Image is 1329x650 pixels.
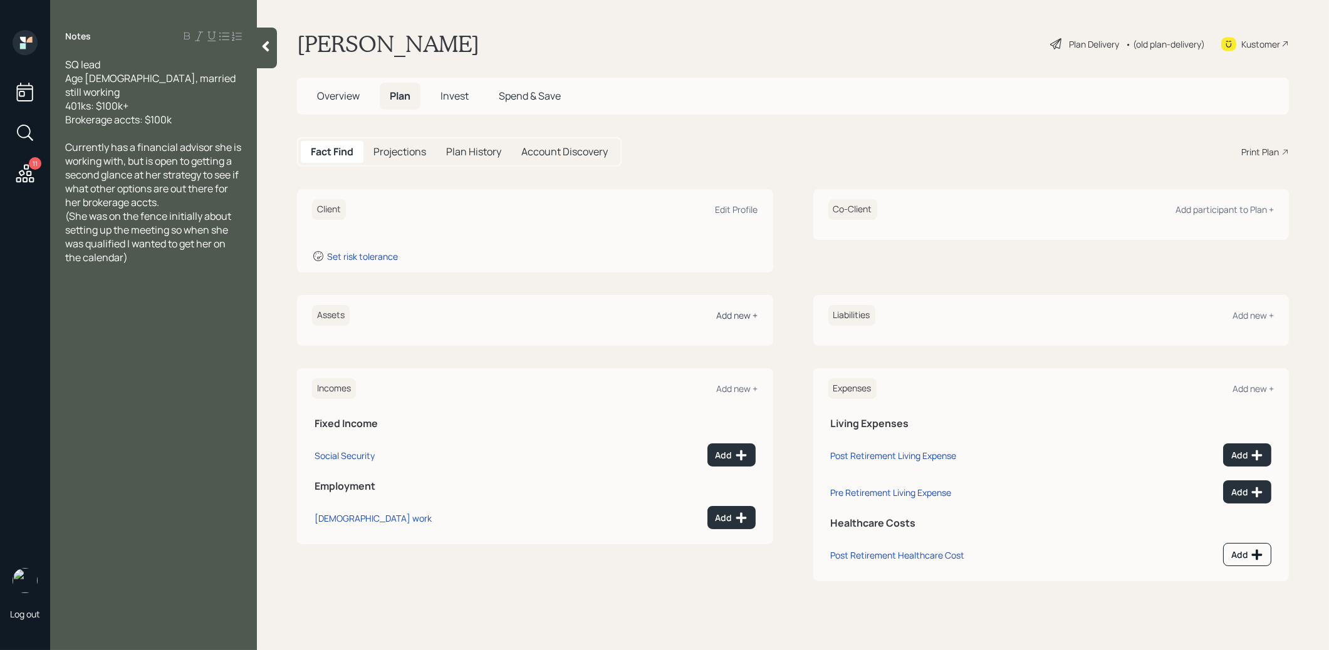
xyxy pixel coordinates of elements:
[717,383,758,395] div: Add new +
[828,305,875,326] h6: Liabilities
[831,517,1272,529] h5: Healthcare Costs
[1223,543,1271,566] button: Add
[1223,480,1271,503] button: Add
[831,549,965,561] div: Post Retirement Healthcare Cost
[1175,204,1274,215] div: Add participant to Plan +
[65,30,91,43] label: Notes
[390,89,410,103] span: Plan
[65,140,243,264] span: Currently has a financial advisor she is working with, but is open to getting a second glance at ...
[707,443,756,467] button: Add
[312,199,346,220] h6: Client
[29,157,41,170] div: 11
[315,450,375,462] div: Social Security
[717,309,758,321] div: Add new +
[1231,486,1263,498] div: Add
[1223,443,1271,467] button: Add
[1125,38,1205,51] div: • (old plan-delivery)
[521,146,608,158] h5: Account Discovery
[311,146,353,158] h5: Fact Find
[716,449,748,462] div: Add
[446,146,501,158] h5: Plan History
[1231,549,1263,561] div: Add
[828,199,877,220] h6: Co-Client
[315,480,756,492] h5: Employment
[317,89,360,103] span: Overview
[499,89,561,103] span: Spend & Save
[707,506,756,529] button: Add
[312,378,356,399] h6: Incomes
[297,30,479,58] h1: [PERSON_NAME]
[716,512,748,524] div: Add
[1241,145,1279,158] div: Print Plan
[828,378,877,399] h6: Expenses
[373,146,426,158] h5: Projections
[716,204,758,215] div: Edit Profile
[831,418,1272,430] h5: Living Expenses
[13,568,38,593] img: treva-nostdahl-headshot.png
[10,608,40,620] div: Log out
[65,58,237,126] span: SQ lead Age [DEMOGRAPHIC_DATA], married still working 401ks: $100k+ Brokerage accts: $100k
[1069,38,1119,51] div: Plan Delivery
[831,450,957,462] div: Post Retirement Living Expense
[1241,38,1280,51] div: Kustomer
[831,487,952,498] div: Pre Retirement Living Expense
[1231,449,1263,462] div: Add
[440,89,469,103] span: Invest
[327,250,398,262] div: Set risk tolerance
[1233,383,1274,395] div: Add new +
[1233,309,1274,321] div: Add new +
[315,418,756,430] h5: Fixed Income
[315,512,432,524] div: [DEMOGRAPHIC_DATA] work
[312,305,350,326] h6: Assets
